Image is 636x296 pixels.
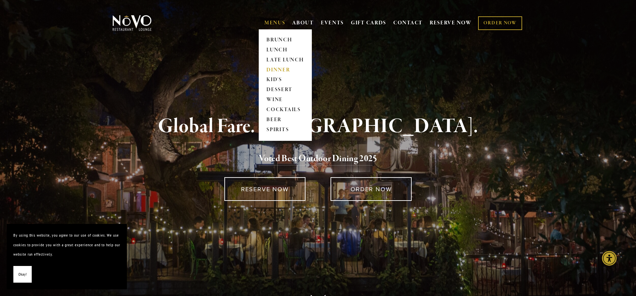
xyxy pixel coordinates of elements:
[111,15,153,31] img: Novo Restaurant &amp; Lounge
[478,16,522,30] a: ORDER NOW
[321,20,344,26] a: EVENTS
[264,115,306,125] a: BEER
[264,20,285,26] a: MENUS
[124,152,513,166] h2: 5
[264,125,306,135] a: SPIRITS
[264,105,306,115] a: COCKTAILS
[224,177,305,201] a: RESERVE NOW
[393,17,423,29] a: CONTACT
[264,65,306,75] a: DINNER
[430,17,472,29] a: RESERVE NOW
[292,20,314,26] a: ABOUT
[264,55,306,65] a: LATE LUNCH
[331,177,412,201] a: ORDER NOW
[18,270,27,279] span: Okay!
[602,251,617,266] div: Accessibility Menu
[13,231,120,259] p: By using this website, you agree to our use of cookies. We use cookies to provide you with a grea...
[13,266,32,283] button: Okay!
[158,114,478,139] strong: Global Fare. [GEOGRAPHIC_DATA].
[7,224,127,289] section: Cookie banner
[264,75,306,85] a: KID'S
[264,45,306,55] a: LUNCH
[264,95,306,105] a: WINE
[264,35,306,45] a: BRUNCH
[259,153,373,166] a: Voted Best Outdoor Dining 202
[264,85,306,95] a: DESSERT
[351,17,386,29] a: GIFT CARDS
